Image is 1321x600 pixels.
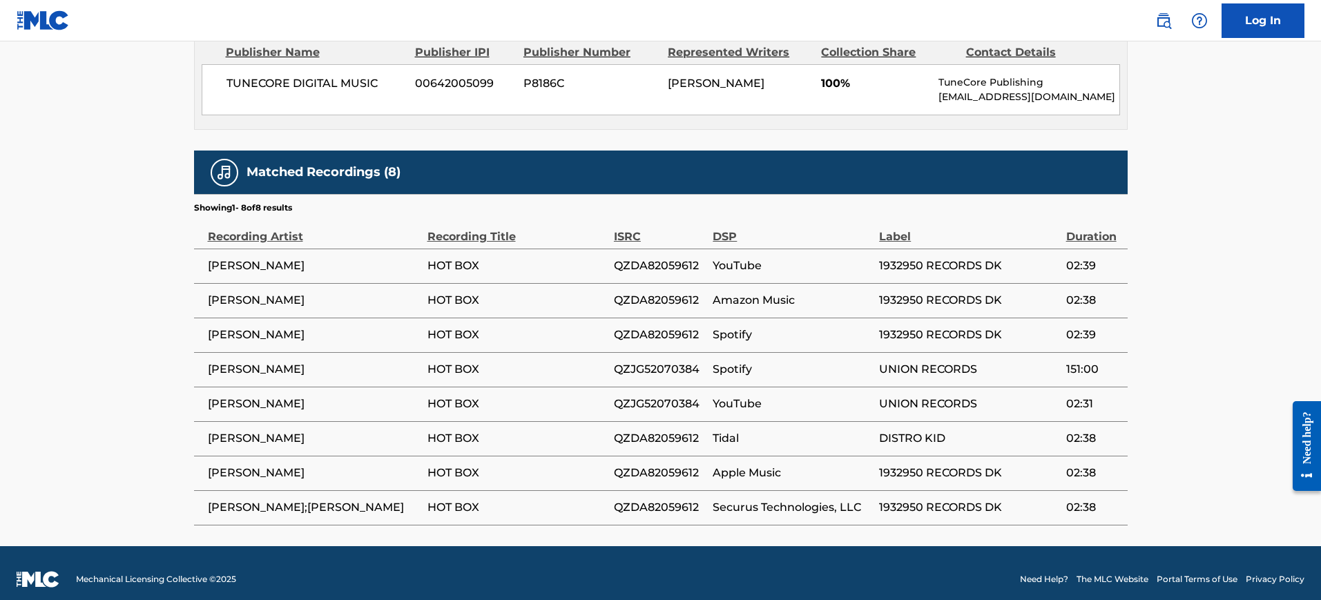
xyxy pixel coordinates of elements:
[1066,465,1121,481] span: 02:38
[1066,258,1121,274] span: 02:39
[879,396,1059,412] span: UNION RECORDS
[938,75,1119,90] p: TuneCore Publishing
[208,214,421,245] div: Recording Artist
[208,396,421,412] span: [PERSON_NAME]
[879,292,1059,309] span: 1932950 RECORDS DK
[614,361,706,378] span: QZJG52070384
[614,430,706,447] span: QZDA82059612
[879,465,1059,481] span: 1932950 RECORDS DK
[523,44,657,61] div: Publisher Number
[226,44,405,61] div: Publisher Name
[713,499,872,516] span: Securus Technologies, LLC
[821,75,928,92] span: 100%
[713,465,872,481] span: Apple Music
[1066,292,1121,309] span: 02:38
[1157,573,1237,586] a: Portal Terms of Use
[879,499,1059,516] span: 1932950 RECORDS DK
[427,361,607,378] span: HOT BOX
[1186,7,1213,35] div: Help
[614,292,706,309] span: QZDA82059612
[208,361,421,378] span: [PERSON_NAME]
[427,214,607,245] div: Recording Title
[415,44,513,61] div: Publisher IPI
[208,430,421,447] span: [PERSON_NAME]
[17,10,70,30] img: MLC Logo
[614,327,706,343] span: QZDA82059612
[208,465,421,481] span: [PERSON_NAME]
[216,164,233,181] img: Matched Recordings
[1066,396,1121,412] span: 02:31
[208,258,421,274] span: [PERSON_NAME]
[1066,214,1121,245] div: Duration
[668,77,764,90] span: [PERSON_NAME]
[1155,12,1172,29] img: search
[17,571,59,588] img: logo
[427,499,607,516] span: HOT BOX
[713,214,872,245] div: DSP
[1066,361,1121,378] span: 151:00
[1282,391,1321,502] iframe: Resource Center
[614,214,706,245] div: ISRC
[713,258,872,274] span: YouTube
[76,573,236,586] span: Mechanical Licensing Collective © 2025
[713,292,872,309] span: Amazon Music
[427,292,607,309] span: HOT BOX
[938,90,1119,104] p: [EMAIL_ADDRESS][DOMAIN_NAME]
[427,465,607,481] span: HOT BOX
[247,164,401,180] h5: Matched Recordings (8)
[1066,499,1121,516] span: 02:38
[208,499,421,516] span: [PERSON_NAME];[PERSON_NAME]
[1066,430,1121,447] span: 02:38
[1077,573,1148,586] a: The MLC Website
[1191,12,1208,29] img: help
[415,75,513,92] span: 00642005099
[879,258,1059,274] span: 1932950 RECORDS DK
[226,75,405,92] span: TUNECORE DIGITAL MUSIC
[208,327,421,343] span: [PERSON_NAME]
[614,258,706,274] span: QZDA82059612
[966,44,1100,61] div: Contact Details
[194,202,292,214] p: Showing 1 - 8 of 8 results
[523,75,657,92] span: P8186C
[821,44,955,61] div: Collection Share
[713,327,872,343] span: Spotify
[713,430,872,447] span: Tidal
[208,292,421,309] span: [PERSON_NAME]
[713,396,872,412] span: YouTube
[879,430,1059,447] span: DISTRO KID
[1246,573,1304,586] a: Privacy Policy
[1066,327,1121,343] span: 02:39
[879,361,1059,378] span: UNION RECORDS
[427,396,607,412] span: HOT BOX
[614,396,706,412] span: QZJG52070384
[427,430,607,447] span: HOT BOX
[1020,573,1068,586] a: Need Help?
[879,214,1059,245] div: Label
[1222,3,1304,38] a: Log In
[879,327,1059,343] span: 1932950 RECORDS DK
[614,465,706,481] span: QZDA82059612
[668,44,811,61] div: Represented Writers
[713,361,872,378] span: Spotify
[1150,7,1177,35] a: Public Search
[427,258,607,274] span: HOT BOX
[614,499,706,516] span: QZDA82059612
[427,327,607,343] span: HOT BOX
